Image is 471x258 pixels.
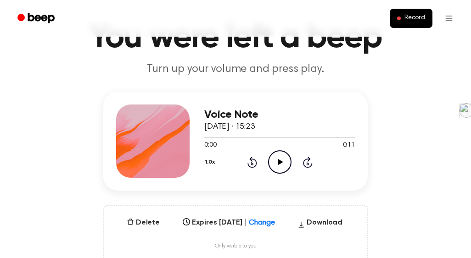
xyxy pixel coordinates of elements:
span: 0:11 [343,141,355,150]
button: Delete [123,217,163,228]
h3: Voice Note [204,109,355,121]
h1: You were left a beep [11,22,460,55]
button: Download [294,217,346,232]
span: [DATE] · 15:23 [204,123,255,131]
button: Record [390,9,432,28]
button: Open menu [438,7,460,29]
span: Record [404,14,425,22]
button: 1.0x [204,154,218,170]
span: 0:00 [204,141,216,150]
span: Only visible to you [215,243,257,250]
a: Beep [11,10,63,27]
p: Turn up your volume and press play. [59,62,412,77]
